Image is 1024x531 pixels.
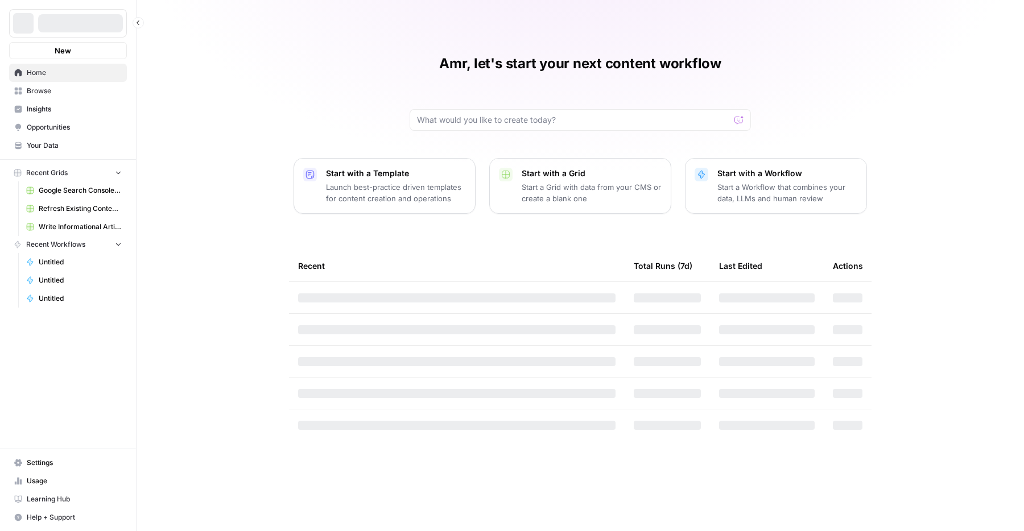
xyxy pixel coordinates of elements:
span: Your Data [27,140,122,151]
a: Settings [9,454,127,472]
a: Opportunities [9,118,127,136]
a: Google Search Console - [DOMAIN_NAME] [21,181,127,200]
span: Untitled [39,257,122,267]
a: Refresh Existing Content (3) [21,200,127,218]
a: Learning Hub [9,490,127,508]
input: What would you like to create today? [417,114,730,126]
span: Help + Support [27,512,122,522]
p: Launch best-practice driven templates for content creation and operations [326,181,466,204]
span: Home [27,68,122,78]
span: Settings [27,458,122,468]
a: Browse [9,82,127,100]
p: Start with a Workflow [717,168,857,179]
span: Untitled [39,275,122,285]
div: Recent [298,250,616,281]
span: Google Search Console - [DOMAIN_NAME] [39,185,122,196]
button: Recent Grids [9,164,127,181]
span: Insights [27,104,122,114]
button: New [9,42,127,59]
span: Write Informational Article [39,222,122,232]
span: Recent Grids [26,168,68,178]
span: Usage [27,476,122,486]
p: Start a Grid with data from your CMS or create a blank one [522,181,662,204]
button: Help + Support [9,508,127,526]
span: Opportunities [27,122,122,132]
div: Total Runs (7d) [634,250,692,281]
a: Insights [9,100,127,118]
span: Browse [27,86,122,96]
a: Write Informational Article [21,218,127,236]
span: Untitled [39,293,122,304]
a: Untitled [21,271,127,289]
span: Recent Workflows [26,239,85,250]
button: Start with a WorkflowStart a Workflow that combines your data, LLMs and human review [685,158,867,214]
h1: Amr, let's start your next content workflow [439,55,721,73]
span: Refresh Existing Content (3) [39,204,122,214]
a: Home [9,64,127,82]
span: Learning Hub [27,494,122,504]
button: Recent Workflows [9,236,127,253]
a: Untitled [21,289,127,308]
button: Start with a GridStart a Grid with data from your CMS or create a blank one [489,158,671,214]
button: Start with a TemplateLaunch best-practice driven templates for content creation and operations [294,158,476,214]
a: Untitled [21,253,127,271]
div: Actions [833,250,863,281]
a: Your Data [9,136,127,155]
div: Last Edited [719,250,762,281]
p: Start a Workflow that combines your data, LLMs and human review [717,181,857,204]
a: Usage [9,472,127,490]
span: New [55,45,71,56]
p: Start with a Grid [522,168,662,179]
p: Start with a Template [326,168,466,179]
